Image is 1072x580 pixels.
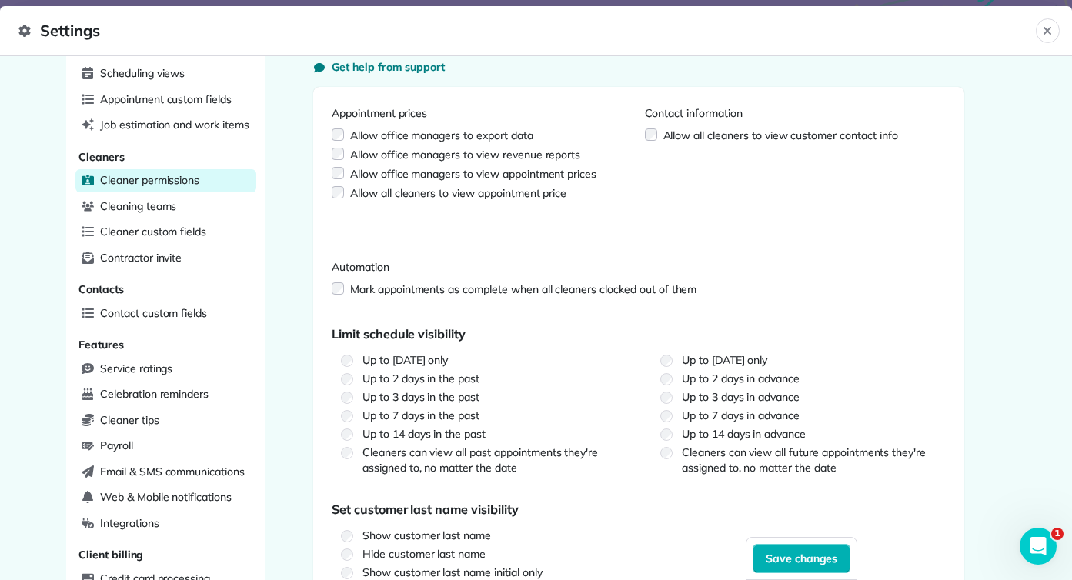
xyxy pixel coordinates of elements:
[100,92,232,107] span: Appointment custom fields
[100,172,199,188] span: Cleaner permissions
[78,548,143,562] span: Client billing
[75,358,256,381] a: Service ratings
[75,195,256,218] a: Cleaning teams
[100,305,207,321] span: Contact custom fields
[645,105,947,121] span: Contact information
[100,198,176,214] span: Cleaning teams
[100,386,209,402] span: Celebration reminders
[100,250,182,265] span: Contractor invite
[362,426,614,442] label: Up to 14 days in the past
[75,512,256,535] a: Integrations
[350,147,580,162] label: Allow office managers to view revenue reports
[75,247,256,270] a: Contractor invite
[100,489,232,505] span: Web & Mobile notifications
[100,117,249,132] span: Job estimation and work items
[78,282,124,296] span: Contacts
[332,259,946,275] span: Automation
[362,389,614,405] label: Up to 3 days in the past
[350,185,566,201] label: Allow all cleaners to view appointment price
[75,383,256,406] a: Celebration reminders
[75,409,256,432] a: Cleaner tips
[362,546,626,562] label: Hide customer last name
[100,224,206,239] span: Cleaner custom fields
[100,65,185,81] span: Scheduling views
[332,326,466,342] span: Limit schedule visibility
[1051,528,1064,540] span: 1
[362,408,614,423] label: Up to 7 days in the past
[100,361,172,376] span: Service ratings
[100,438,133,453] span: Payroll
[362,565,626,580] label: Show customer last name initial only
[75,435,256,458] a: Payroll
[332,105,645,121] span: Appointment prices
[332,502,519,517] span: Set customer last name visibility
[362,445,614,475] label: Cleaners can view all past appointments they're assigned to, no matter the date
[350,128,533,143] label: Allow office managers to export data
[18,18,1036,43] span: Settings
[75,302,256,325] a: Contact custom fields
[75,169,256,192] a: Cleaner permissions
[362,371,614,386] label: Up to 2 days in the past
[100,412,159,428] span: Cleaner tips
[75,486,256,509] a: Web & Mobile notifications
[663,128,898,143] label: Allow all cleaners to view customer contact info
[75,114,256,137] a: Job estimation and work items
[100,464,245,479] span: Email & SMS communications
[100,515,159,531] span: Integrations
[78,150,125,164] span: Cleaners
[313,59,445,75] button: Get help from support
[1036,18,1060,43] button: Close
[682,389,933,405] label: Up to 3 days in advance
[362,528,626,543] label: Show customer last name
[332,59,445,75] span: Get help from support
[682,371,933,386] label: Up to 2 days in advance
[350,282,696,297] label: Mark appointments as complete when all cleaners clocked out of them
[75,461,256,484] a: Email & SMS communications
[75,62,256,85] a: Scheduling views
[682,408,933,423] label: Up to 7 days in advance
[362,352,614,368] label: Up to [DATE] only
[682,445,933,475] label: Cleaners can view all future appointments they're assigned to, no matter the date
[1020,528,1057,565] iframe: Intercom live chat
[78,338,124,352] span: Features
[753,544,851,573] button: Save changes
[682,426,933,442] label: Up to 14 days in advance
[75,88,256,112] a: Appointment custom fields
[75,221,256,244] a: Cleaner custom fields
[766,551,838,566] span: Save changes
[350,166,596,182] label: Allow office managers to view appointment prices
[682,352,933,368] label: Up to [DATE] only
